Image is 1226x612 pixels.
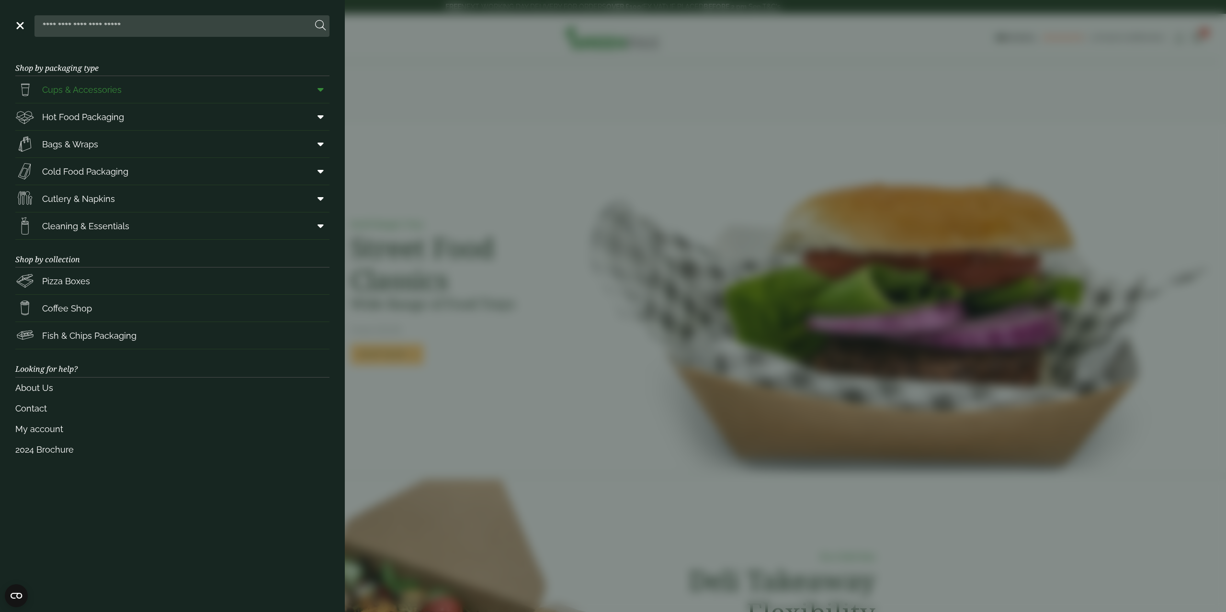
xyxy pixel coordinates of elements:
a: Pizza Boxes [15,267,329,294]
a: Hot Food Packaging [15,103,329,130]
span: Cold Food Packaging [42,165,128,178]
span: Cups & Accessories [42,83,122,96]
a: Cups & Accessories [15,76,329,103]
a: Contact [15,398,329,419]
img: open-wipe.svg [15,216,34,235]
img: HotDrink_paperCup.svg [15,299,34,318]
h3: Looking for help? [15,349,329,377]
span: Coffee Shop [42,302,92,315]
span: Hot Food Packaging [42,111,124,123]
span: Pizza Boxes [42,275,90,288]
a: Fish & Chips Packaging [15,322,329,349]
a: My account [15,419,329,439]
a: About Us [15,378,329,398]
img: Sandwich_box.svg [15,162,34,181]
img: PintNhalf_cup.svg [15,80,34,99]
h3: Shop by packaging type [15,48,329,76]
button: Open CMP widget [5,584,28,607]
span: Cutlery & Napkins [42,192,115,205]
h3: Shop by collection [15,240,329,267]
a: Bags & Wraps [15,131,329,157]
a: Cold Food Packaging [15,158,329,185]
img: Pizza_boxes.svg [15,271,34,290]
img: Paper_carriers.svg [15,134,34,154]
span: Cleaning & Essentials [42,220,129,233]
a: Coffee Shop [15,295,329,322]
img: FishNchip_box.svg [15,326,34,345]
a: Cutlery & Napkins [15,185,329,212]
span: Bags & Wraps [42,138,98,151]
span: Fish & Chips Packaging [42,329,136,342]
img: Cutlery.svg [15,189,34,208]
a: 2024 Brochure [15,439,329,460]
a: Cleaning & Essentials [15,212,329,239]
img: Deli_box.svg [15,107,34,126]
